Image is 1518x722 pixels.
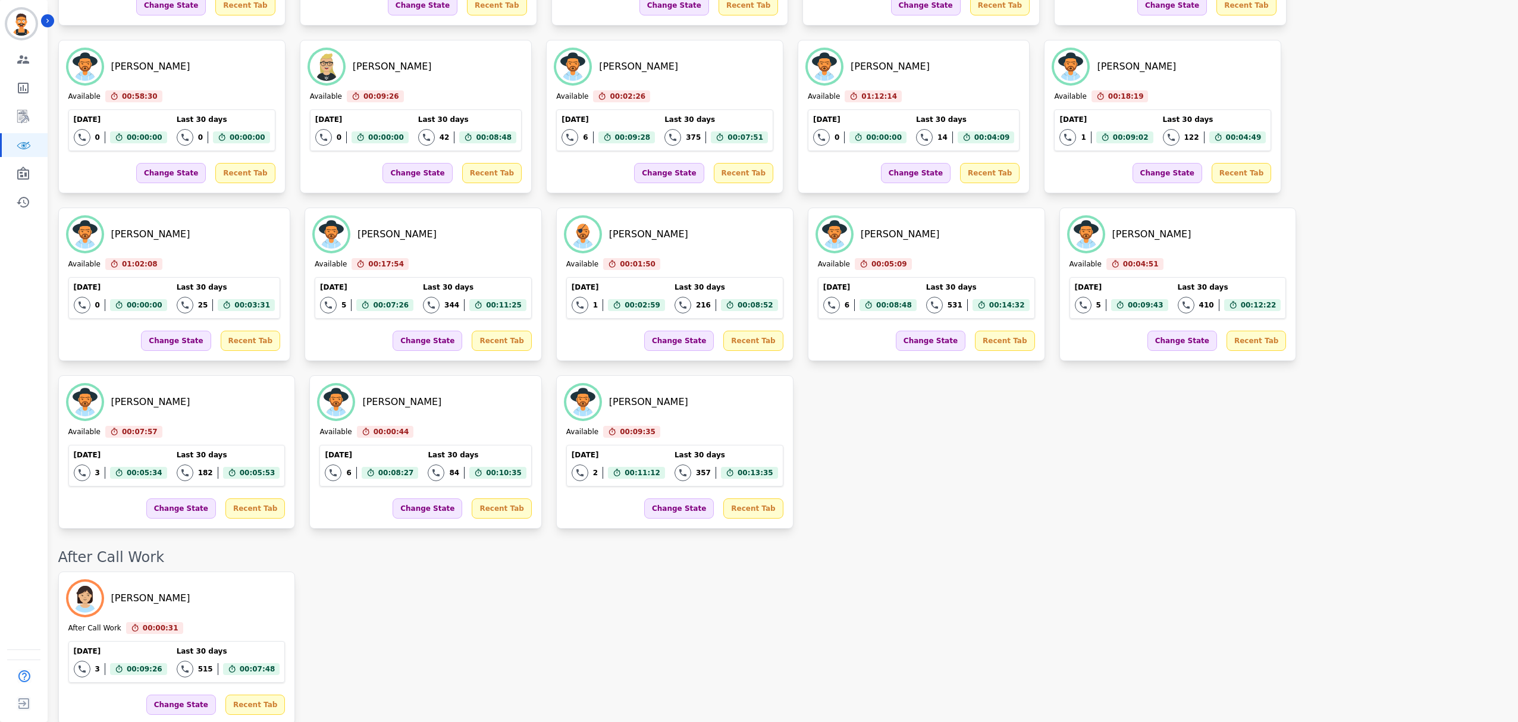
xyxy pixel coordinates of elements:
[818,259,850,270] div: Available
[861,227,940,241] div: [PERSON_NAME]
[1184,133,1199,142] div: 122
[240,663,275,675] span: 00:07:48
[146,498,216,519] div: Change State
[374,426,409,438] span: 00:00:44
[444,300,459,310] div: 344
[472,331,531,351] div: Recent Tab
[58,548,1506,567] div: After Call Work
[896,331,965,351] div: Change State
[876,299,912,311] span: 00:08:48
[625,299,660,311] span: 00:02:59
[1096,300,1101,310] div: 5
[926,282,1030,292] div: Last 30 days
[198,468,213,478] div: 182
[620,426,655,438] span: 00:09:35
[1147,331,1217,351] div: Change State
[320,282,413,292] div: [DATE]
[378,467,414,479] span: 00:08:27
[234,299,270,311] span: 00:03:31
[143,622,178,634] span: 00:00:31
[68,50,102,83] img: Avatar
[562,115,655,124] div: [DATE]
[122,90,158,102] span: 00:58:30
[948,300,962,310] div: 531
[240,467,275,479] span: 00:05:53
[373,299,409,311] span: 00:07:26
[609,227,688,241] div: [PERSON_NAME]
[122,258,158,270] span: 01:02:08
[315,218,348,251] img: Avatar
[593,300,598,310] div: 1
[74,646,167,656] div: [DATE]
[315,115,409,124] div: [DATE]
[1113,131,1149,143] span: 00:09:02
[68,427,101,438] div: Available
[1133,163,1202,183] div: Change State
[664,115,768,124] div: Last 30 days
[974,131,1010,143] span: 00:04:09
[871,258,907,270] span: 00:05:09
[566,259,598,270] div: Available
[127,467,162,479] span: 00:05:34
[593,468,598,478] div: 2
[418,115,516,124] div: Last 30 days
[1059,115,1153,124] div: [DATE]
[1054,92,1086,102] div: Available
[68,582,102,615] img: Avatar
[738,467,773,479] span: 00:13:35
[74,282,167,292] div: [DATE]
[111,59,190,74] div: [PERSON_NAME]
[440,133,450,142] div: 42
[845,300,849,310] div: 6
[813,115,907,124] div: [DATE]
[620,258,655,270] span: 00:01:50
[423,282,526,292] div: Last 30 days
[675,282,778,292] div: Last 30 days
[74,450,167,460] div: [DATE]
[1128,299,1163,311] span: 00:09:43
[851,59,930,74] div: [PERSON_NAME]
[95,133,100,142] div: 0
[823,282,917,292] div: [DATE]
[215,163,275,183] div: Recent Tab
[937,133,948,142] div: 14
[319,427,352,438] div: Available
[696,300,711,310] div: 216
[111,591,190,605] div: [PERSON_NAME]
[462,163,522,183] div: Recent Tab
[808,92,840,102] div: Available
[615,131,651,143] span: 00:09:28
[556,92,588,102] div: Available
[1108,90,1144,102] span: 00:18:19
[556,50,589,83] img: Avatar
[225,498,285,519] div: Recent Tab
[341,300,346,310] div: 5
[95,664,100,674] div: 3
[368,258,404,270] span: 00:17:54
[177,646,280,656] div: Last 30 days
[644,331,714,351] div: Change State
[310,50,343,83] img: Avatar
[177,450,280,460] div: Last 30 days
[727,131,763,143] span: 00:07:51
[1227,331,1286,351] div: Recent Tab
[566,427,598,438] div: Available
[346,468,351,478] div: 6
[357,227,437,241] div: [PERSON_NAME]
[230,131,265,143] span: 00:00:00
[610,90,645,102] span: 00:02:26
[141,331,211,351] div: Change State
[1069,218,1103,251] img: Avatar
[315,259,347,270] div: Available
[625,467,660,479] span: 00:11:12
[177,282,275,292] div: Last 30 days
[74,115,167,124] div: [DATE]
[1069,259,1102,270] div: Available
[1199,300,1214,310] div: 410
[7,10,36,38] img: Bordered avatar
[960,163,1020,183] div: Recent Tab
[111,227,190,241] div: [PERSON_NAME]
[861,90,897,102] span: 01:12:14
[368,131,404,143] span: 00:00:00
[723,498,783,519] div: Recent Tab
